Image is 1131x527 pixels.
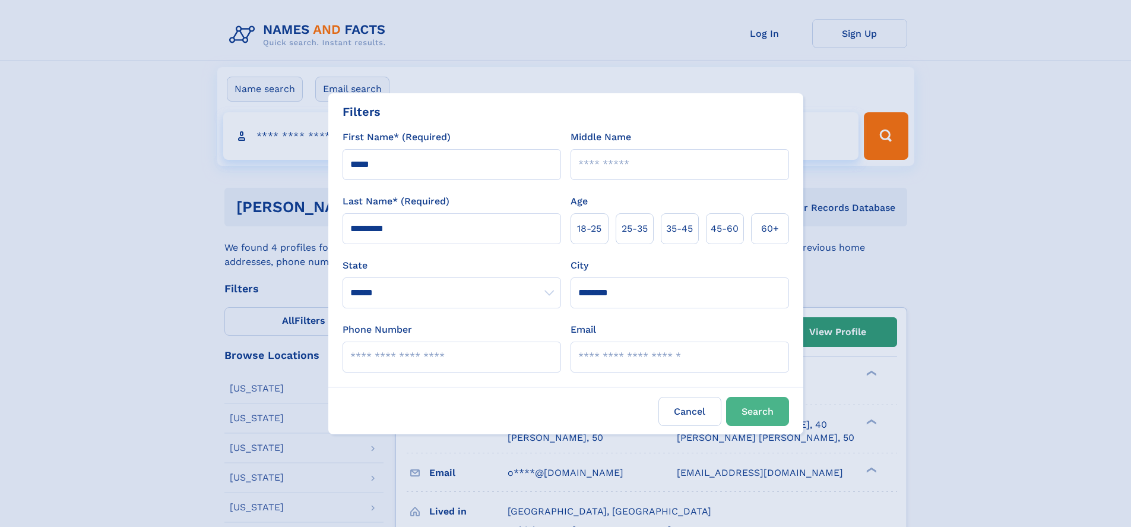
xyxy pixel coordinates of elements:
label: Email [571,323,596,337]
label: City [571,258,588,273]
span: 60+ [761,222,779,236]
label: Middle Name [571,130,631,144]
label: State [343,258,561,273]
label: Phone Number [343,323,412,337]
div: Filters [343,103,381,121]
label: Cancel [658,397,721,426]
button: Search [726,397,789,426]
span: 18‑25 [577,222,601,236]
label: Last Name* (Required) [343,194,449,209]
span: 45‑60 [711,222,739,236]
span: 25‑35 [622,222,648,236]
span: 35‑45 [666,222,693,236]
label: First Name* (Required) [343,130,451,144]
label: Age [571,194,588,209]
